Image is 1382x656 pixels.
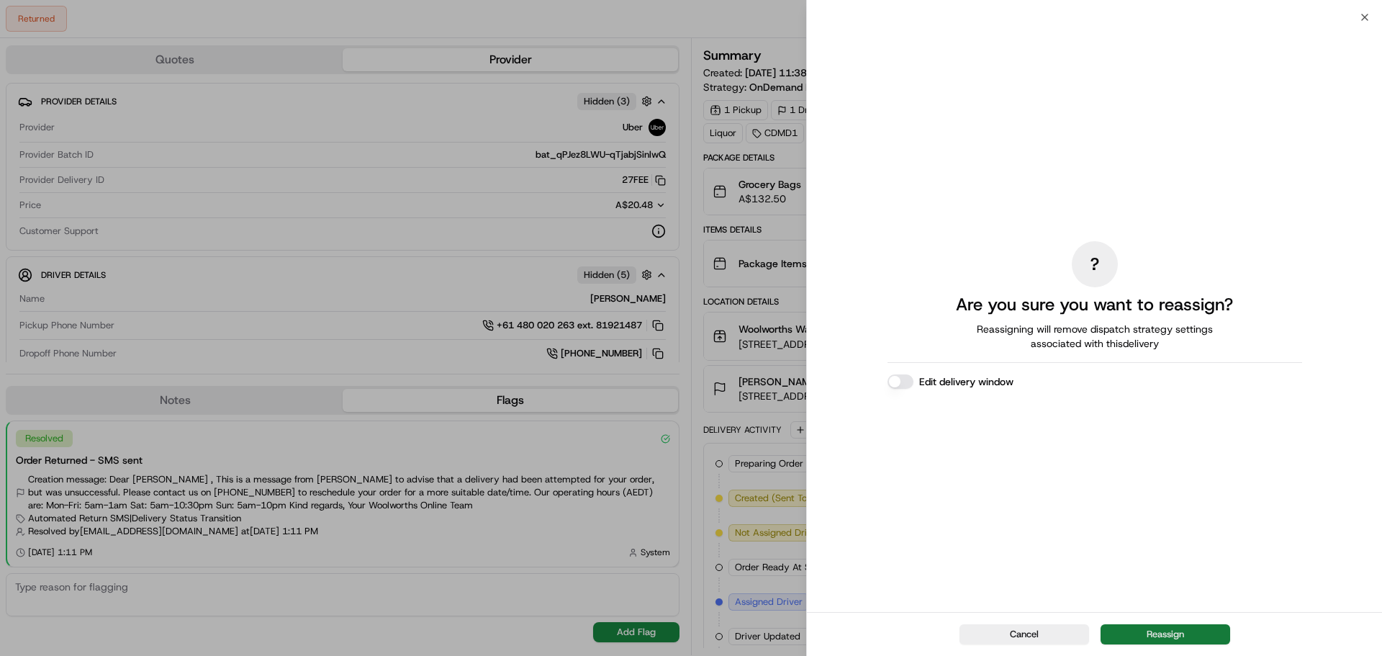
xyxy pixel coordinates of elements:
button: Reassign [1101,624,1230,644]
button: Cancel [959,624,1089,644]
span: Reassigning will remove dispatch strategy settings associated with this delivery [957,322,1233,351]
label: Edit delivery window [919,374,1013,389]
h2: Are you sure you want to reassign? [956,293,1233,316]
div: ? [1072,241,1118,287]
